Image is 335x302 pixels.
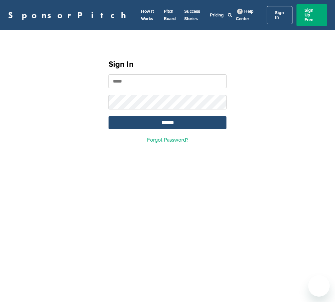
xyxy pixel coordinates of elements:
a: Pitch Board [164,9,176,21]
a: SponsorPitch [8,11,130,19]
a: Pricing [210,12,224,18]
a: Help Center [236,7,254,23]
iframe: Button to launch messaging window [308,275,330,297]
a: Success Stories [184,9,200,21]
a: How It Works [141,9,154,21]
a: Forgot Password? [147,137,188,143]
a: Sign Up Free [296,4,327,26]
h1: Sign In [109,58,226,70]
a: Sign In [267,6,292,24]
